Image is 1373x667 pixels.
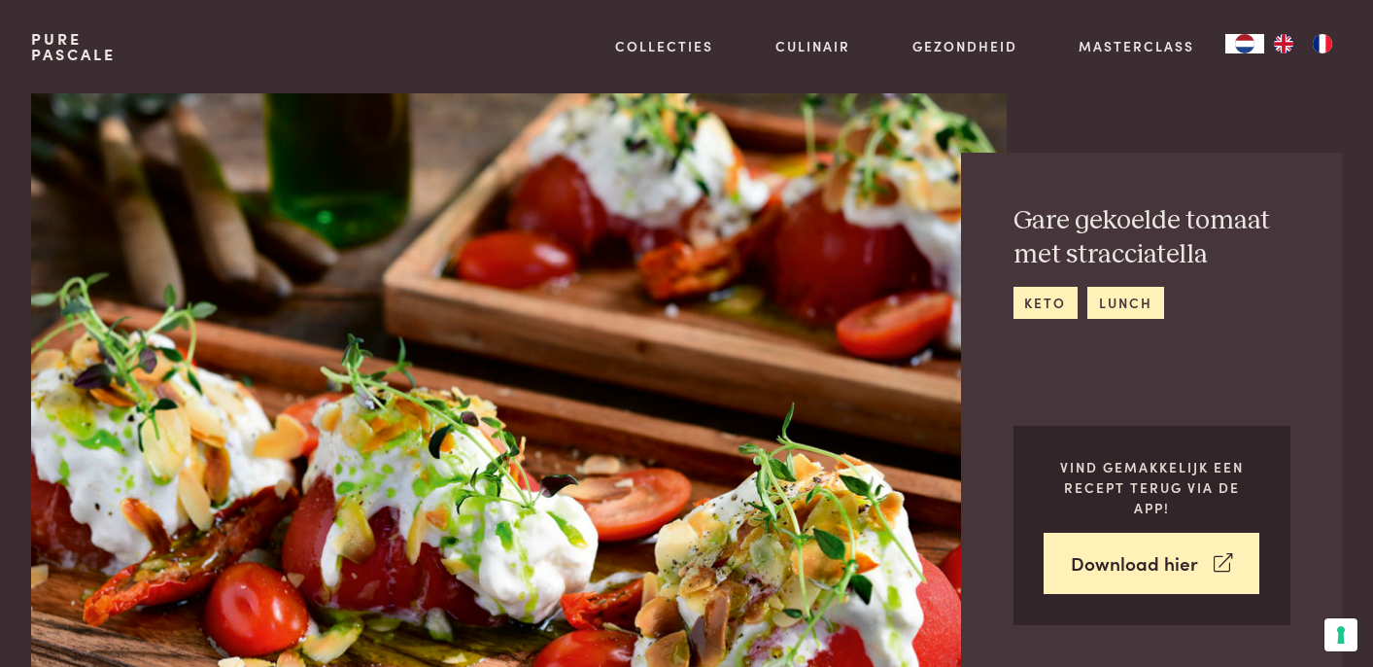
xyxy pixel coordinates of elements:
a: FR [1303,34,1342,53]
a: NL [1225,34,1264,53]
a: lunch [1087,287,1163,319]
a: Gezondheid [912,36,1017,56]
p: Vind gemakkelijk een recept terug via de app! [1044,457,1259,517]
a: Download hier [1044,533,1259,594]
h2: Gare gekoelde tomaat met stracciatella [1013,204,1291,271]
a: Masterclass [1079,36,1194,56]
a: EN [1264,34,1303,53]
a: keto [1013,287,1078,319]
button: Uw voorkeuren voor toestemming voor trackingtechnologieën [1324,618,1357,651]
div: Language [1225,34,1264,53]
a: Culinair [775,36,850,56]
a: Collecties [615,36,713,56]
ul: Language list [1264,34,1342,53]
a: PurePascale [31,31,116,62]
aside: Language selected: Nederlands [1225,34,1342,53]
